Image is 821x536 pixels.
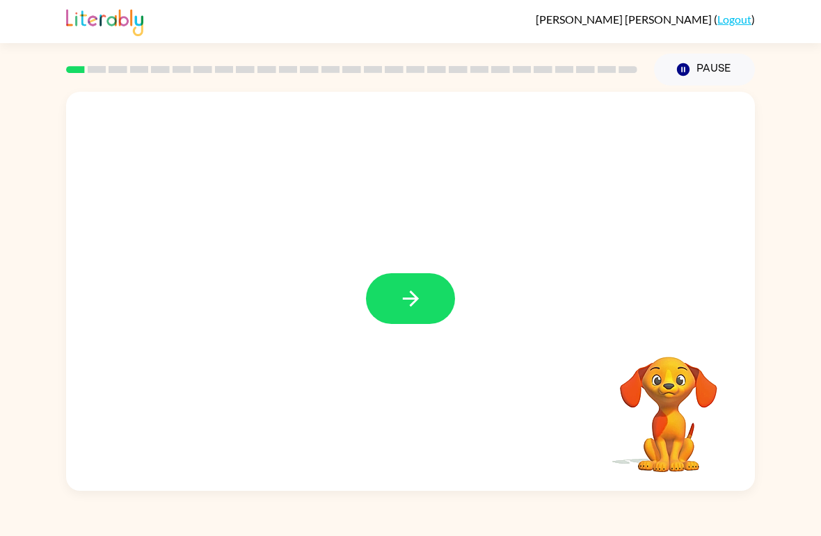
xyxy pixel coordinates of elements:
a: Logout [717,13,751,26]
video: Your browser must support playing .mp4 files to use Literably. Please try using another browser. [599,335,738,474]
span: [PERSON_NAME] [PERSON_NAME] [536,13,714,26]
div: ( ) [536,13,755,26]
button: Pause [654,54,755,86]
img: Literably [66,6,143,36]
